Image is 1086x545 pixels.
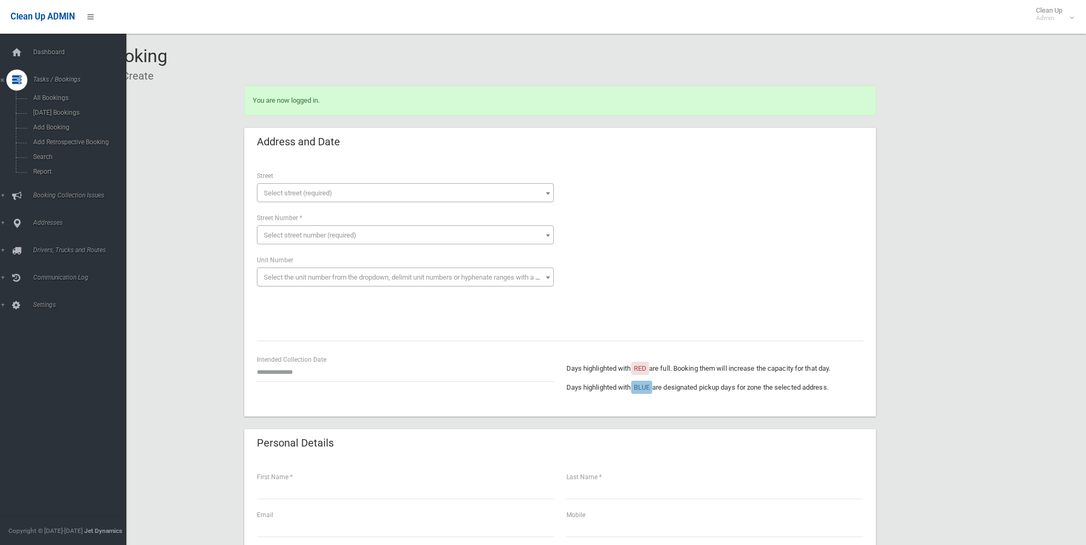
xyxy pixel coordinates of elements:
span: Add Booking [30,124,126,131]
p: Days highlighted with are full. Booking them will increase the capacity for that day. [566,362,863,375]
span: Select the unit number from the dropdown, delimit unit numbers or hyphenate ranges with a comma [264,273,558,281]
span: Search [30,153,126,161]
span: Booking Collection Issues [30,192,135,199]
header: Address and Date [244,132,353,152]
div: You are now logged in. [244,86,876,115]
span: Report [30,168,126,175]
span: Drivers, Trucks and Routes [30,246,135,254]
span: Clean Up [1031,6,1073,22]
li: Create [115,66,154,86]
span: RED [634,364,646,372]
span: Tasks / Bookings [30,76,135,83]
span: Select street (required) [264,189,332,197]
header: Personal Details [244,433,346,453]
span: Settings [30,301,135,309]
span: Dashboard [30,48,135,56]
p: Days highlighted with are designated pickup days for zone the selected address. [566,381,863,394]
span: Select street number (required) [264,231,356,239]
strong: Jet Dynamics [84,527,122,534]
span: Addresses [30,219,135,226]
span: Add Retrospective Booking [30,138,126,146]
span: [DATE] Bookings [30,109,126,116]
span: Communication Log [30,274,135,281]
span: BLUE [634,383,650,391]
small: Admin [1036,14,1062,22]
span: All Bookings [30,94,126,102]
span: Copyright © [DATE]-[DATE] [8,527,83,534]
span: Clean Up ADMIN [11,12,75,22]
